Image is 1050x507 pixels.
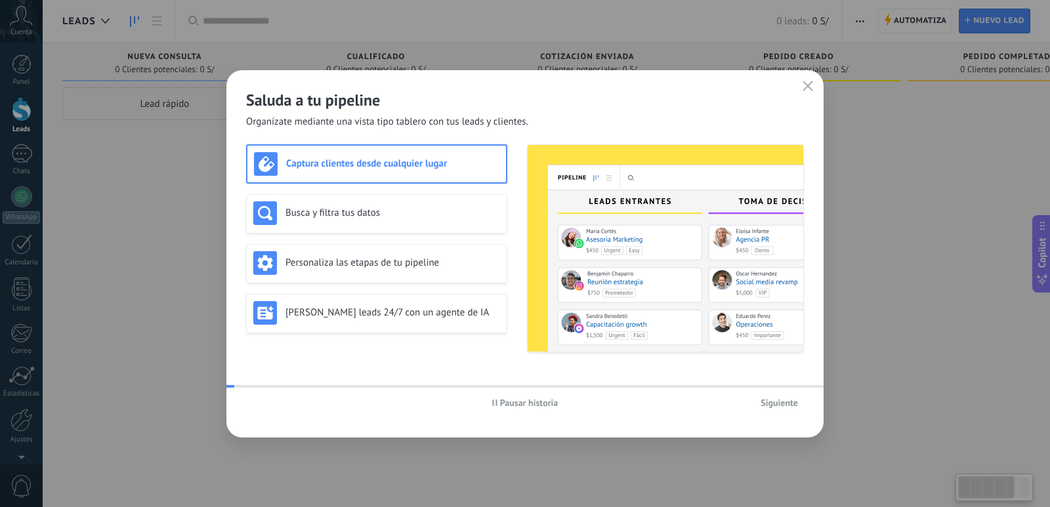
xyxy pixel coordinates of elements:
span: Organízate mediante una vista tipo tablero con tus leads y clientes. [246,115,528,129]
h3: [PERSON_NAME] leads 24/7 con un agente de IA [285,306,500,319]
h2: Saluda a tu pipeline [246,90,804,110]
span: Siguiente [761,398,798,407]
h3: Busca y filtra tus datos [285,207,500,219]
span: Pausar historia [500,398,558,407]
button: Siguiente [755,393,804,413]
button: Pausar historia [486,393,564,413]
h3: Personaliza las etapas de tu pipeline [285,256,500,269]
h3: Captura clientes desde cualquier lugar [286,157,499,170]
